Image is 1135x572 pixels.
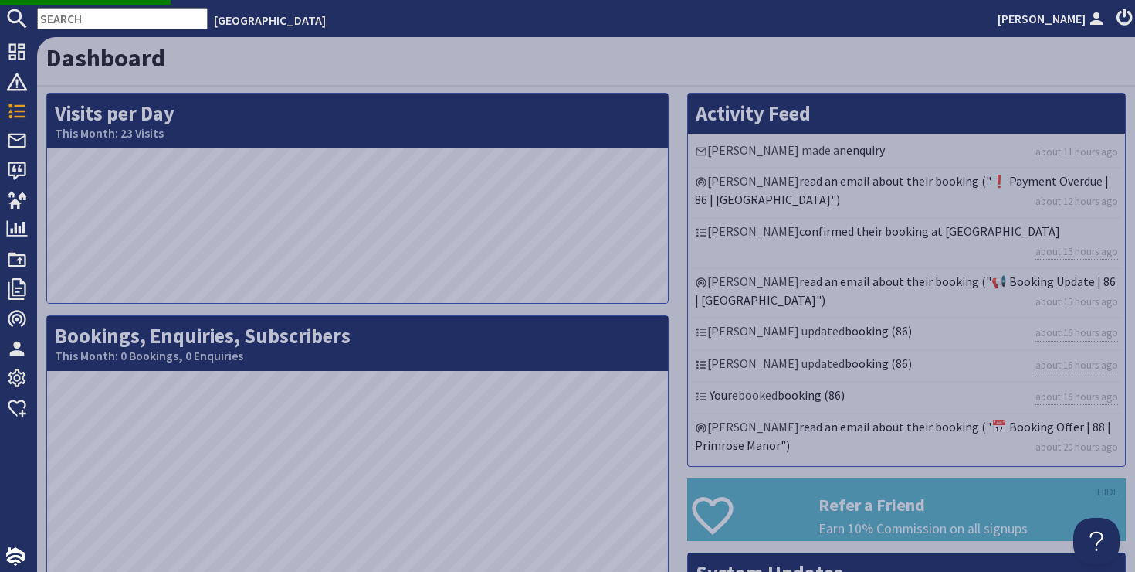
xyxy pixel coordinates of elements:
a: Dashboard [46,43,165,73]
img: staytech_i_w-64f4e8e9ee0a9c174fd5317b4b171b261742d2d393467e5bdba4413f4f884c10.svg [6,547,25,566]
li: rebooked [692,383,1122,414]
li: [PERSON_NAME] updated [692,351,1122,383]
a: Refer a Friend Earn 10% Commission on all signups [687,478,1127,541]
h2: Bookings, Enquiries, Subscribers [47,316,668,371]
h3: Refer a Friend [818,495,1125,515]
a: about 15 hours ago [1035,295,1118,309]
a: read an email about their booking ("📅 Booking Offer | 88 | Primrose Manor") [695,419,1111,453]
a: booking (86) [845,356,912,371]
a: about 15 hours ago [1035,244,1118,260]
li: [PERSON_NAME] [692,414,1122,462]
a: enquiry [846,142,885,158]
a: about 12 hours ago [1035,194,1118,209]
p: Earn 10% Commission on all signups [818,519,1125,539]
a: about 16 hours ago [1035,325,1118,341]
a: [GEOGRAPHIC_DATA] [214,12,326,28]
small: This Month: 23 Visits [55,126,660,141]
a: HIDE [1097,484,1119,501]
li: [PERSON_NAME] [692,269,1122,318]
a: booking (86) [845,323,912,339]
a: confirmed their booking at [GEOGRAPHIC_DATA] [799,223,1060,239]
a: about 16 hours ago [1035,390,1118,405]
li: [PERSON_NAME] [692,169,1122,218]
small: This Month: 0 Bookings, 0 Enquiries [55,349,660,363]
a: You [710,387,727,403]
a: read an email about their booking ("❗ Payment Overdue | 86 | [GEOGRAPHIC_DATA]") [695,173,1109,207]
a: read an email about their booking ("📢 Booking Update | 86 | [GEOGRAPHIC_DATA]") [695,274,1116,308]
li: [PERSON_NAME] [692,219,1122,269]
li: [PERSON_NAME] updated [692,318,1122,350]
a: about 16 hours ago [1035,358,1118,373]
h2: Visits per Day [47,94,668,148]
li: [PERSON_NAME] made an [692,138,1122,169]
a: [PERSON_NAME] [998,9,1107,28]
input: SEARCH [37,8,208,29]
iframe: Toggle Customer Support [1073,518,1120,564]
a: Activity Feed [696,100,811,126]
a: about 11 hours ago [1035,145,1118,159]
a: booking (86) [778,387,845,403]
a: about 20 hours ago [1035,440,1118,455]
